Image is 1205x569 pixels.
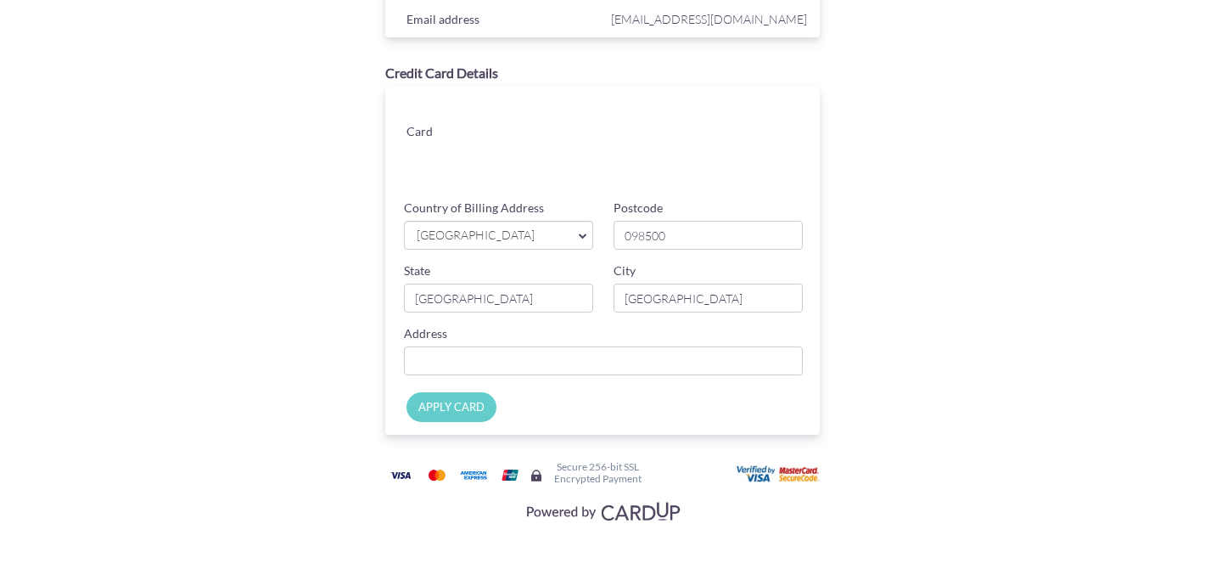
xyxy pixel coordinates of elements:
[513,104,804,134] iframe: Secure card number input frame
[607,8,807,30] span: [EMAIL_ADDRESS][DOMAIN_NAME]
[659,141,804,172] iframe: Secure card security code input frame
[457,465,490,486] img: American Express
[614,200,663,217] label: Postcode
[404,200,544,217] label: Country of Billing Address
[737,465,821,484] img: User card
[420,465,454,486] img: Mastercard
[404,262,430,279] label: State
[404,221,593,250] a: [GEOGRAPHIC_DATA]
[394,8,607,34] div: Email address
[493,465,527,486] img: Union Pay
[513,141,658,172] iframe: Secure card expiration date input frame
[530,469,543,482] img: Secure lock
[554,461,642,483] h6: Secure 256-bit SSL Encrypted Payment
[404,325,447,342] label: Address
[406,392,496,422] input: APPLY CARD
[385,64,820,83] div: Credit Card Details
[518,495,687,527] img: Visa, Mastercard
[415,227,565,245] span: [GEOGRAPHIC_DATA]
[394,121,500,146] div: Card
[614,262,636,279] label: City
[384,465,418,486] img: Visa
